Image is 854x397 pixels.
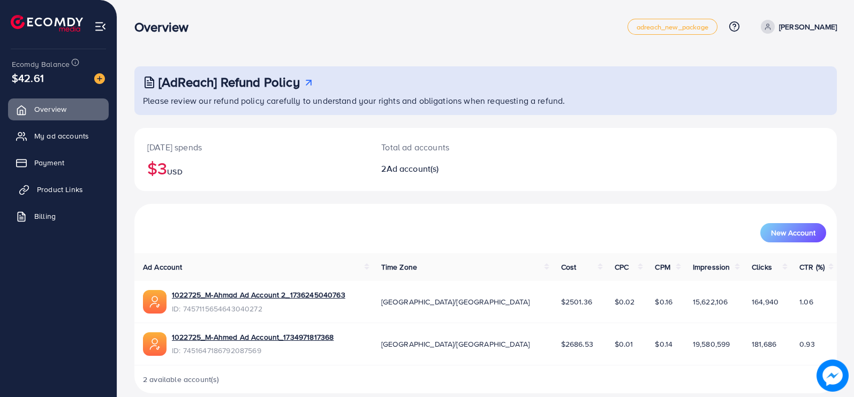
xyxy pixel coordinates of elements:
[752,262,772,272] span: Clicks
[143,332,167,356] img: ic-ads-acc.e4c84228.svg
[799,339,815,349] span: 0.93
[752,296,779,307] span: 164,940
[143,374,220,385] span: 2 available account(s)
[147,158,356,178] h2: $3
[381,296,530,307] span: [GEOGRAPHIC_DATA]/[GEOGRAPHIC_DATA]
[561,262,577,272] span: Cost
[799,296,813,307] span: 1.06
[615,262,629,272] span: CPC
[387,163,439,174] span: Ad account(s)
[760,223,826,242] button: New Account
[172,345,334,356] span: ID: 7451647186792087569
[381,141,531,154] p: Total ad accounts
[561,296,592,307] span: $2501.36
[817,360,849,392] img: image
[655,296,672,307] span: $0.16
[628,19,717,35] a: adreach_new_package
[752,339,776,349] span: 181,686
[8,98,109,120] a: Overview
[143,290,167,314] img: ic-ads-acc.e4c84228.svg
[799,262,825,272] span: CTR (%)
[143,262,183,272] span: Ad Account
[34,131,89,141] span: My ad accounts
[693,296,728,307] span: 15,622,106
[147,141,356,154] p: [DATE] spends
[172,332,334,342] a: 1022725_M-Ahmed Ad Account_1734971817368
[94,73,105,84] img: image
[381,164,531,174] h2: 2
[12,59,70,70] span: Ecomdy Balance
[381,262,417,272] span: Time Zone
[771,229,815,236] span: New Account
[94,20,107,33] img: menu
[143,94,830,107] p: Please review our refund policy carefully to understand your rights and obligations when requesti...
[34,157,64,168] span: Payment
[8,179,109,200] a: Product Links
[655,262,670,272] span: CPM
[8,125,109,147] a: My ad accounts
[615,339,633,349] span: $0.01
[637,24,708,30] span: adreach_new_package
[11,15,83,32] img: logo
[34,104,66,114] span: Overview
[12,70,44,86] span: $42.61
[655,339,672,349] span: $0.14
[693,339,730,349] span: 19,580,599
[167,166,182,177] span: USD
[779,20,837,33] p: [PERSON_NAME]
[158,74,300,90] h3: [AdReach] Refund Policy
[757,20,837,34] a: [PERSON_NAME]
[561,339,593,349] span: $2686.53
[8,205,109,227] a: Billing
[134,19,197,35] h3: Overview
[172,289,345,300] a: 1022725_M-Ahmad Ad Account 2_1736245040763
[34,211,56,222] span: Billing
[693,262,730,272] span: Impression
[615,296,635,307] span: $0.02
[37,184,83,195] span: Product Links
[8,152,109,173] a: Payment
[381,339,530,349] span: [GEOGRAPHIC_DATA]/[GEOGRAPHIC_DATA]
[172,303,345,314] span: ID: 7457115654643040272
